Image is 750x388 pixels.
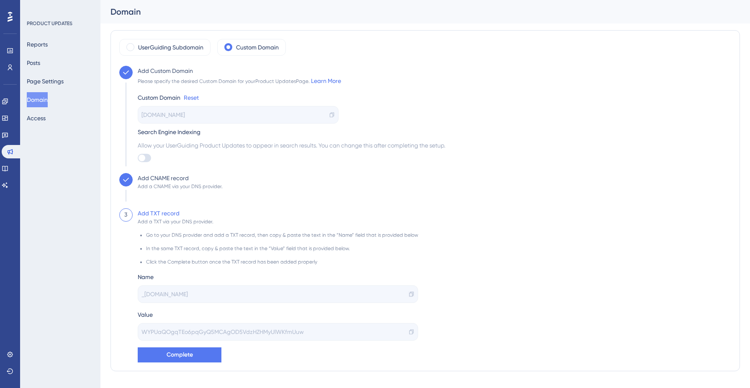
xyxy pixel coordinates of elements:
div: 3 [124,210,128,220]
div: Value [138,310,418,320]
button: Posts [27,55,40,70]
span: WYPUaQOgqTEo6pqGyQ5MCAgOD5VdzHZHMyUlWKfmUuw [141,327,304,337]
label: Custom Domain [236,42,279,52]
span: _[DOMAIN_NAME] [141,289,188,299]
li: Go to your DNS provider and add a TXT record, then copy & paste the text in the “Name” field that... [146,232,418,245]
span: [DOMAIN_NAME] [141,110,185,120]
div: Add a CNAME via your DNS provider. [138,183,223,190]
span: Complete [167,350,193,360]
button: Access [27,111,46,126]
div: Add TXT record [138,208,180,218]
div: Add a TXT via your DNS provider. [138,218,213,225]
div: Add CNAME record [138,173,189,183]
button: Domain [27,92,48,107]
li: In the same TXT record, copy & paste the text in the “Value” field that is provided below. [146,245,418,259]
label: UserGuiding Subdomain [138,42,203,52]
div: Add Custom Domain [138,66,193,76]
button: Complete [138,347,221,362]
span: Allow your UserGuiding Product Updates to appear in search results. You can change this after com... [138,140,445,150]
div: Search Engine Indexing [138,127,445,137]
div: PRODUCT UPDATES [27,20,72,27]
div: Domain [110,6,719,18]
div: Custom Domain [138,93,180,103]
li: Click the Complete button once the TXT record has been added properly [146,259,418,265]
div: Please specify the desired Custom Domain for your Product Updates Page. [138,76,341,86]
div: Name [138,272,418,282]
button: Reports [27,37,48,52]
button: Page Settings [27,74,64,89]
a: Learn More [311,78,341,84]
a: Reset [184,93,199,103]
